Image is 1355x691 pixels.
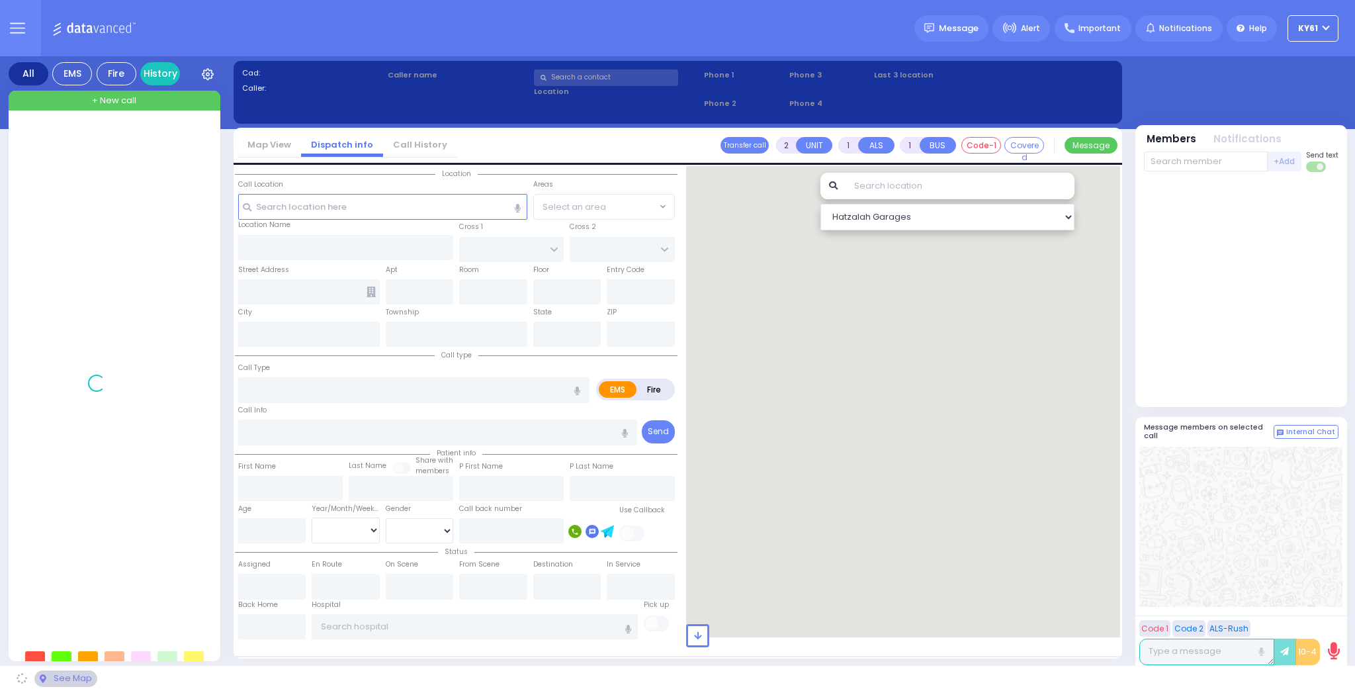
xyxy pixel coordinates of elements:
button: BUS [920,137,956,154]
label: Call Location [238,179,283,190]
label: Assigned [238,559,271,570]
span: Message [939,22,979,35]
label: Pick up [644,600,669,610]
div: All [9,62,48,85]
input: Search hospital [312,614,638,639]
button: Notifications [1213,132,1282,147]
label: Call Info [238,405,267,416]
span: KY61 [1298,23,1318,34]
label: Floor [533,265,549,275]
label: ZIP [607,307,617,318]
label: Hospital [312,600,341,610]
label: Fire [636,381,673,398]
input: Search member [1144,152,1268,171]
small: Share with [415,455,453,465]
a: Call History [383,138,457,151]
label: P First Name [459,461,503,472]
label: In Service [607,559,640,570]
div: Year/Month/Week/Day [312,504,380,514]
span: members [415,466,449,476]
span: Location [435,169,478,179]
label: Areas [533,179,553,190]
label: En Route [312,559,342,570]
label: On Scene [386,559,418,570]
span: Help [1249,23,1267,34]
img: Logo [52,20,140,36]
label: Cross 1 [459,222,483,232]
label: Cad: [242,68,384,79]
label: Caller: [242,83,384,94]
label: Last Name [349,461,386,471]
button: Message [1065,137,1117,154]
button: Internal Chat [1274,425,1338,439]
span: Status [438,547,474,557]
span: Patient info [430,448,482,458]
label: State [533,307,552,318]
input: Search location here [238,194,527,219]
label: Destination [533,559,573,570]
button: ALS-Rush [1207,620,1250,637]
button: Code-1 [961,137,1001,154]
button: KY61 [1288,15,1338,42]
label: Turn off text [1306,160,1327,173]
span: Important [1078,23,1121,34]
label: Call back number [459,504,522,514]
input: Search a contact [534,69,678,86]
div: Fire [97,62,136,85]
label: Location Name [238,220,290,230]
button: Code 2 [1172,620,1205,637]
label: Room [459,265,479,275]
img: message.svg [924,23,934,33]
label: P Last Name [570,461,613,472]
h5: Message members on selected call [1144,423,1274,440]
button: Send [642,420,675,443]
label: Use Callback [619,505,665,516]
label: Apt [386,265,398,275]
span: Phone 2 [704,98,785,109]
span: Notifications [1159,23,1212,34]
label: Location [534,86,700,97]
span: Alert [1021,23,1040,34]
a: Dispatch info [301,138,383,151]
label: Last 3 location [874,69,994,81]
label: First Name [238,461,276,472]
label: Entry Code [607,265,644,275]
button: ALS [858,137,895,154]
button: Code 1 [1139,620,1170,637]
img: comment-alt.png [1277,430,1284,436]
span: Internal Chat [1286,428,1335,437]
input: Search location [846,173,1074,199]
label: From Scene [459,559,500,570]
label: Call Type [238,363,270,373]
span: Other building occupants [367,287,376,297]
label: Cross 2 [570,222,596,232]
button: UNIT [796,137,832,154]
label: Age [238,504,251,514]
label: Back Home [238,600,278,610]
span: Phone 4 [789,98,870,109]
span: Phone 1 [704,69,785,81]
label: Street Address [238,265,289,275]
button: Covered [1004,137,1044,154]
label: Township [386,307,419,318]
div: EMS [52,62,92,85]
label: EMS [599,381,637,398]
label: Gender [386,504,411,514]
div: See map [34,670,97,687]
a: Map View [238,138,301,151]
label: Caller name [388,69,529,81]
button: Members [1147,132,1196,147]
span: Select an area [543,201,606,214]
label: City [238,307,252,318]
span: Phone 3 [789,69,870,81]
span: + New call [92,94,136,107]
span: Send text [1306,150,1338,160]
a: History [140,62,180,85]
span: Call type [435,350,478,360]
button: Transfer call [721,137,769,154]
